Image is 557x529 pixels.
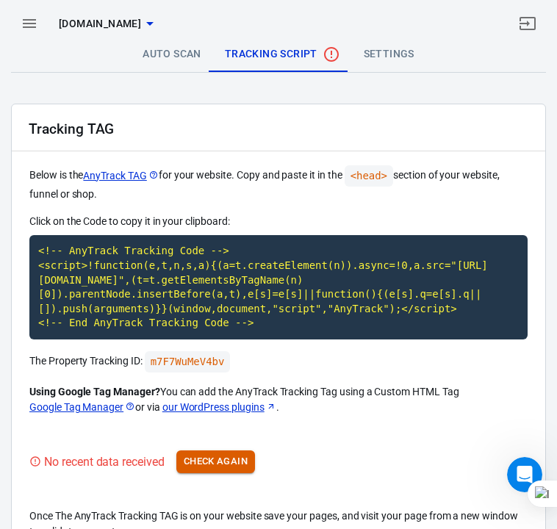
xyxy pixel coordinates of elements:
[29,165,528,202] p: Below is the for your website. Copy and paste it in the section of your website, funnel or shop.
[176,450,255,473] button: Check Again
[162,400,276,415] a: our WordPress plugins
[83,168,158,184] a: AnyTrack TAG
[59,15,141,33] span: mynutrahub.com
[44,453,165,471] div: No recent data received
[29,453,165,471] div: Visit your website to trigger the Tracking Tag and validate your setup.
[145,351,231,373] code: Click to copy
[225,46,340,63] span: Tracking Script
[29,351,528,373] p: The Property Tracking ID:
[29,386,160,397] strong: Using Google Tag Manager?
[510,6,545,41] a: Sign out
[323,46,340,63] svg: No data received
[352,37,426,72] a: Settings
[507,457,542,492] iframe: Intercom live chat
[29,214,528,229] p: Click on the Code to copy it in your clipboard:
[345,165,393,187] code: <head>
[131,37,213,72] a: Auto Scan
[29,384,528,415] p: You can add the AnyTrack Tracking Tag using a Custom HTML Tag or via .
[29,121,114,137] h2: Tracking TAG
[53,10,159,37] button: [DOMAIN_NAME]
[29,235,528,339] code: Click to copy
[29,400,135,415] a: Google Tag Manager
